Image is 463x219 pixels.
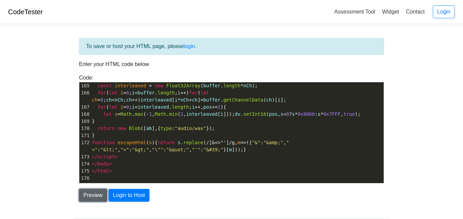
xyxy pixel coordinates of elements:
[115,154,117,159] span: >
[118,126,126,131] span: new
[138,104,169,110] span: interleaved
[229,147,232,152] span: m
[79,160,90,168] div: 174
[123,90,126,95] span: =
[155,83,163,88] span: new
[343,111,355,117] span: true
[98,126,115,131] span: return
[98,83,112,88] span: const
[186,111,218,117] span: interleaved
[235,111,241,117] span: dv
[120,147,129,152] span: ">"
[92,104,226,110] span: ( ; . ; , ){
[79,38,384,55] div: To save or host your HTML page, please .
[135,104,138,110] span: <
[79,60,384,68] p: Enter your HTML code below
[323,111,341,117] span: 0x7FFF
[126,90,129,95] span: 0
[298,111,315,117] span: 0x8000
[115,97,123,103] span: nCh
[92,140,115,145] span: function
[98,104,106,110] span: for
[206,140,235,145] span: /[&<>"']/g
[149,140,152,145] span: s
[146,111,149,117] span: -
[218,104,220,110] span: 2
[132,90,135,95] span: i
[220,111,223,117] span: i
[192,104,195,110] span: i
[135,90,138,95] span: <
[79,118,90,125] div: 169
[132,147,149,152] span: "&gt;"
[180,111,183,117] span: 1
[74,74,389,183] div: Code:
[203,147,223,152] span: "&#39;"
[115,83,146,88] span: interleaved
[243,83,252,88] span: nCh
[118,111,120,117] span: =
[200,97,203,103] span: =
[115,111,117,117] span: s
[158,140,175,145] span: return
[79,132,90,139] div: 171
[200,90,209,95] span: let
[92,90,286,103] span: ( ; . ; ) ( ; ; ) [ ] . ( )[ ];
[79,153,90,160] div: 173
[155,111,166,117] span: Math
[92,97,98,103] span: ch
[184,43,195,49] a: login
[79,82,90,89] div: 165
[108,189,149,202] button: Login to Host
[289,111,292,117] span: ?
[223,83,241,88] span: length
[120,104,123,110] span: i
[223,97,263,103] span: getChannelData
[79,111,90,118] div: 168
[79,89,90,96] div: 166
[281,111,283,117] span: s
[172,104,189,110] span: length
[183,140,203,145] span: replace
[98,90,106,95] span: for
[135,111,143,117] span: max
[118,140,146,145] span: escapeHtml
[283,111,286,117] span: <
[126,97,132,103] span: ch
[292,111,295,117] span: s
[92,161,98,167] span: </
[98,154,115,159] span: script
[92,154,98,159] span: </
[403,6,427,17] a: Contact
[203,97,221,103] span: buffer
[92,126,215,131] span: ([ ],{ : });
[433,5,455,18] a: Login
[379,6,402,17] a: Widget
[252,140,260,145] span: "&"
[166,83,200,88] span: Float32Array
[92,168,98,174] span: </
[98,168,109,174] span: html
[120,90,123,95] span: i
[92,83,258,88] span: ( . );
[192,97,198,103] span: ch
[109,168,112,174] span: >
[132,104,135,110] span: i
[92,133,95,138] span: }
[123,104,126,110] span: =
[8,8,43,16] a: CodeTester
[79,168,90,175] div: 175
[192,147,200,152] span: "'"
[180,90,186,95] span: ++
[243,111,266,117] span: setInt16
[100,147,118,152] span: "&lt;"
[175,97,178,103] span: i
[175,126,206,131] span: "audio/wav"
[109,104,118,110] span: let
[158,90,175,95] span: length
[149,111,152,117] span: 1
[160,126,172,131] span: type
[269,111,278,117] span: pos
[240,140,246,145] span: =>
[109,90,118,95] span: let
